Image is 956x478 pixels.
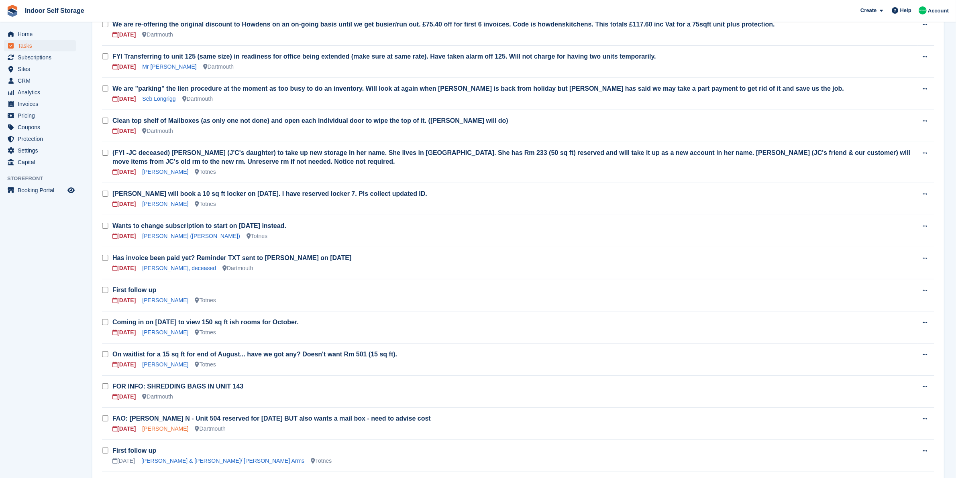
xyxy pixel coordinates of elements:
[112,31,136,39] div: [DATE]
[142,297,188,303] a: [PERSON_NAME]
[18,145,66,156] span: Settings
[112,95,136,103] div: [DATE]
[195,200,216,208] div: Totnes
[4,122,76,133] a: menu
[4,185,76,196] a: menu
[66,185,76,195] a: Preview store
[112,383,243,390] a: FOR INFO: SHREDDING BAGS IN UNIT 143
[141,458,304,464] a: [PERSON_NAME] & [PERSON_NAME]/ [PERSON_NAME] Arms
[18,122,66,133] span: Coupons
[18,157,66,168] span: Capital
[142,361,188,368] a: [PERSON_NAME]
[22,4,88,17] a: Indoor Self Storage
[112,53,656,60] a: FYI Transferring to unit 125 (same size) in readiness for office being extended (make sure at sam...
[18,52,66,63] span: Subscriptions
[112,393,136,401] div: [DATE]
[112,117,508,124] a: Clean top shelf of Mailboxes (as only one not done) and open each individual door to wipe the top...
[18,40,66,51] span: Tasks
[860,6,877,14] span: Create
[18,75,66,86] span: CRM
[142,233,240,239] a: [PERSON_NAME] ([PERSON_NAME])
[112,264,136,273] div: [DATE]
[18,63,66,75] span: Sites
[18,110,66,121] span: Pricing
[4,40,76,51] a: menu
[195,168,216,176] div: Totnes
[142,393,173,401] div: Dartmouth
[18,133,66,144] span: Protection
[195,296,216,305] div: Totnes
[182,95,213,103] div: Dartmouth
[142,127,173,135] div: Dartmouth
[18,185,66,196] span: Booking Portal
[112,222,286,229] a: Wants to change subscription to start on [DATE] instead.
[112,21,775,28] a: We are re-offering the original discount to Howdens on an on-going basis until we get busier/run ...
[112,447,156,454] a: First follow up
[195,328,216,337] div: Totnes
[142,201,188,207] a: [PERSON_NAME]
[919,6,927,14] img: Helen Nicholls
[4,52,76,63] a: menu
[4,133,76,144] a: menu
[112,127,136,135] div: [DATE]
[142,31,173,39] div: Dartmouth
[112,168,136,176] div: [DATE]
[203,63,234,71] div: Dartmouth
[311,457,332,465] div: Totnes
[142,329,188,336] a: [PERSON_NAME]
[112,457,135,465] div: [DATE]
[4,98,76,110] a: menu
[142,425,188,432] a: [PERSON_NAME]
[112,254,351,261] a: Has invoice been paid yet? Reminder TXT sent to [PERSON_NAME] on [DATE]
[112,415,431,422] a: FAO: [PERSON_NAME] N - Unit 504 reserved for [DATE] BUT also wants a mail box - need to advise cost
[4,63,76,75] a: menu
[4,87,76,98] a: menu
[112,63,136,71] div: [DATE]
[112,296,136,305] div: [DATE]
[4,28,76,40] a: menu
[112,425,136,433] div: [DATE]
[112,360,136,369] div: [DATE]
[142,63,196,70] a: Mr [PERSON_NAME]
[112,190,427,197] a: [PERSON_NAME] will book a 10 sq ft locker on [DATE]. I have reserved locker 7. Pls collect update...
[222,264,253,273] div: Dartmouth
[18,87,66,98] span: Analytics
[195,360,216,369] div: Totnes
[7,175,80,183] span: Storefront
[18,28,66,40] span: Home
[112,232,136,240] div: [DATE]
[142,265,216,271] a: [PERSON_NAME], deceased
[928,7,949,15] span: Account
[900,6,911,14] span: Help
[195,425,226,433] div: Dartmouth
[6,5,18,17] img: stora-icon-8386f47178a22dfd0bd8f6a31ec36ba5ce8667c1dd55bd0f319d3a0aa187defe.svg
[142,169,188,175] a: [PERSON_NAME]
[112,200,136,208] div: [DATE]
[4,75,76,86] a: menu
[142,96,175,102] a: Seb Longrigg
[18,98,66,110] span: Invoices
[112,287,156,293] a: First follow up
[112,351,397,358] a: On waitlist for a 15 sq ft for end of August... have we got any? Doesn't want Rm 501 (15 sq ft).
[112,149,910,165] a: (FYI -JC deceased) [PERSON_NAME] (J'C's daughter) to take up new storage in her name. She lives i...
[4,157,76,168] a: menu
[247,232,267,240] div: Totnes
[4,145,76,156] a: menu
[112,85,844,92] a: We are "parking" the lien procedure at the moment as too busy to do an inventory. Will look at ag...
[4,110,76,121] a: menu
[112,328,136,337] div: [DATE]
[112,319,299,325] a: Coming in on [DATE] to view 150 sq ft ish rooms for October.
